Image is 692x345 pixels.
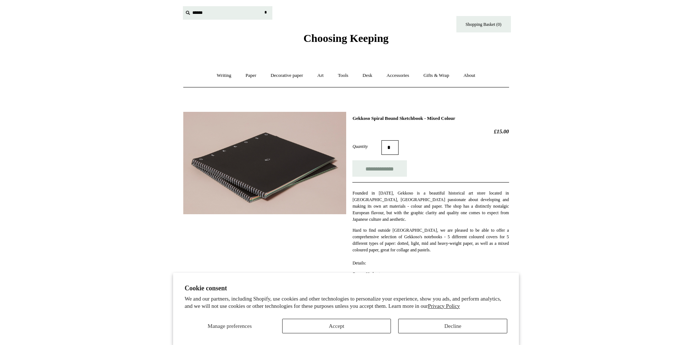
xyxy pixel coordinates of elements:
[210,66,238,85] a: Writing
[282,319,391,333] button: Accept
[185,319,275,333] button: Manage preferences
[352,143,381,150] label: Quantity
[417,66,456,85] a: Gifts & Wrap
[352,271,509,297] p: : 60 sheets : mixed soft toned papers, good for drawing, collage and other mixed media : Spiral B...
[239,66,263,85] a: Paper
[352,115,509,121] h1: Gekkoso Spiral Bound Sketchbook - Mixed Colour
[380,66,416,85] a: Accessories
[311,66,330,85] a: Art
[303,38,388,43] a: Choosing Keeping
[457,66,482,85] a: About
[428,303,460,309] a: Privacy Policy
[398,319,507,333] button: Decline
[352,227,509,266] p: Hard to find outside [GEOGRAPHIC_DATA], we are pleased to be able to offer a comprehensive select...
[303,32,388,44] span: Choosing Keeping
[185,295,508,310] p: We and our partners, including Shopify, use cookies and other technologies to personalize your ex...
[331,66,355,85] a: Tools
[264,66,309,85] a: Decorative paper
[185,285,508,292] h2: Cookie consent
[352,128,509,135] h2: £15.00
[352,271,363,277] em: Pages
[164,313,528,318] h4: Related Products
[356,66,379,85] a: Desk
[208,323,252,329] span: Manage preferences
[456,16,511,32] a: Shopping Basket (0)
[183,112,346,214] img: Gekkoso Spiral Bound Sketchbook - Mixed Colour
[352,190,509,223] p: Founded in [DATE], Gekkoso is a beautiful historical art store located in [GEOGRAPHIC_DATA], [GEO...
